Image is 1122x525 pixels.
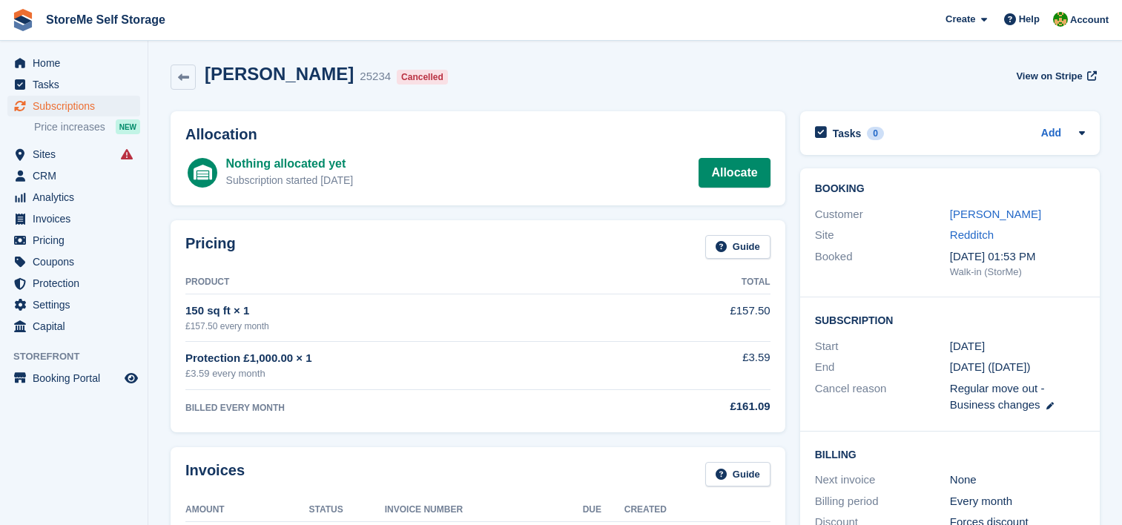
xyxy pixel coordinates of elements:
div: BILLED EVERY MONTH [185,401,629,415]
div: £161.09 [629,398,770,415]
th: Product [185,271,629,294]
th: Due [583,498,624,522]
h2: Allocation [185,126,770,143]
i: Smart entry sync failures have occurred [121,148,133,160]
div: Subscription started [DATE] [226,173,354,188]
span: Home [33,53,122,73]
h2: Subscription [815,312,1085,327]
a: menu [7,165,140,186]
h2: Booking [815,183,1085,195]
div: Start [815,338,950,355]
a: menu [7,74,140,95]
a: menu [7,251,140,272]
span: Analytics [33,187,122,208]
a: menu [7,273,140,294]
div: £157.50 every month [185,320,629,333]
span: Settings [33,294,122,315]
a: Preview store [122,369,140,387]
span: Protection [33,273,122,294]
div: Billing period [815,493,950,510]
th: Invoice Number [385,498,583,522]
a: menu [7,230,140,251]
span: View on Stripe [1016,69,1082,84]
span: Invoices [33,208,122,229]
div: 150 sq ft × 1 [185,303,629,320]
a: menu [7,96,140,116]
a: Guide [705,235,770,260]
a: menu [7,208,140,229]
h2: [PERSON_NAME] [205,64,354,84]
h2: Billing [815,446,1085,461]
h2: Pricing [185,235,236,260]
a: [PERSON_NAME] [950,208,1041,220]
h2: Tasks [833,127,862,140]
span: Coupons [33,251,122,272]
div: End [815,359,950,376]
a: Redditch [950,228,994,241]
span: Sites [33,144,122,165]
div: Cancelled [397,70,448,85]
span: Storefront [13,349,148,364]
div: Booked [815,248,950,280]
span: CRM [33,165,122,186]
a: StoreMe Self Storage [40,7,171,32]
div: Nothing allocated yet [226,155,354,173]
a: menu [7,187,140,208]
a: menu [7,368,140,389]
div: Walk-in (StorMe) [950,265,1085,280]
span: [DATE] ([DATE]) [950,360,1031,373]
span: Price increases [34,120,105,134]
div: NEW [116,119,140,134]
div: 25234 [360,68,391,85]
a: Add [1041,125,1061,142]
span: Pricing [33,230,122,251]
span: Capital [33,316,122,337]
div: [DATE] 01:53 PM [950,248,1085,265]
img: stora-icon-8386f47178a22dfd0bd8f6a31ec36ba5ce8667c1dd55bd0f319d3a0aa187defe.svg [12,9,34,31]
div: Cancel reason [815,380,950,414]
h2: Invoices [185,462,245,486]
img: StorMe [1053,12,1068,27]
a: Price increases NEW [34,119,140,135]
span: Account [1070,13,1109,27]
th: Amount [185,498,309,522]
a: menu [7,294,140,315]
span: Subscriptions [33,96,122,116]
th: Total [629,271,770,294]
th: Status [309,498,385,522]
a: menu [7,316,140,337]
span: Create [946,12,975,27]
a: View on Stripe [1010,64,1100,88]
a: Allocate [699,158,770,188]
span: Regular move out - Business changes [950,382,1045,412]
a: Guide [705,462,770,486]
span: Help [1019,12,1040,27]
th: Created [624,498,770,522]
span: Booking Portal [33,368,122,389]
time: 2023-09-20 23:00:00 UTC [950,338,985,355]
td: £3.59 [629,341,770,389]
div: Site [815,227,950,244]
div: None [950,472,1085,489]
div: Customer [815,206,950,223]
div: 0 [867,127,884,140]
div: Next invoice [815,472,950,489]
div: Protection £1,000.00 × 1 [185,350,629,367]
div: £3.59 every month [185,366,629,381]
div: Every month [950,493,1085,510]
a: menu [7,53,140,73]
span: Tasks [33,74,122,95]
td: £157.50 [629,294,770,341]
a: menu [7,144,140,165]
